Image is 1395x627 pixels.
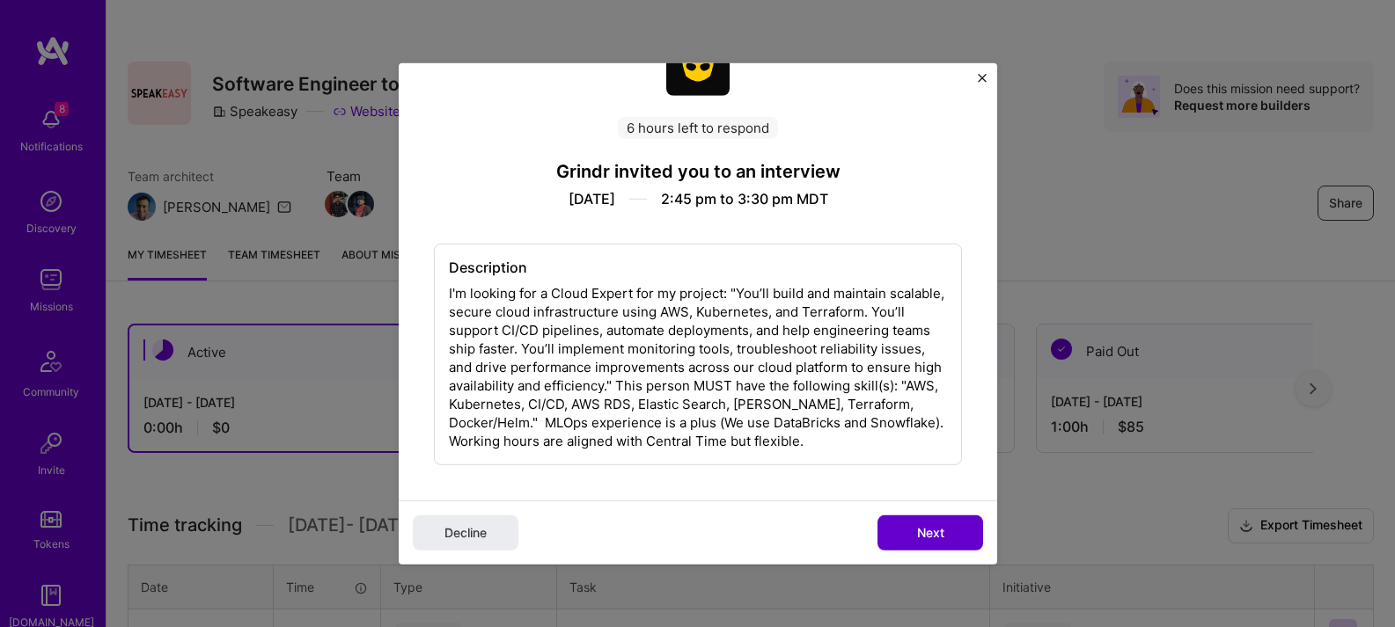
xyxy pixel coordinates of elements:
[916,523,943,541] span: Next
[978,73,987,91] button: Close
[434,243,962,464] div: I'm looking for a Cloud Expert for my project: "You’ll build and maintain scalable, secure cloud ...
[618,116,778,138] span: 6 hours left to respond
[660,189,827,208] div: 2:45 pm to 3:30 pm MDT
[434,159,962,182] h4: Grindr invited you to an interview
[877,514,983,550] button: Next
[568,189,614,208] div: [DATE]
[666,32,730,95] img: Company Logo
[413,514,518,550] button: Decline
[449,258,947,276] div: Description
[444,523,487,541] span: Decline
